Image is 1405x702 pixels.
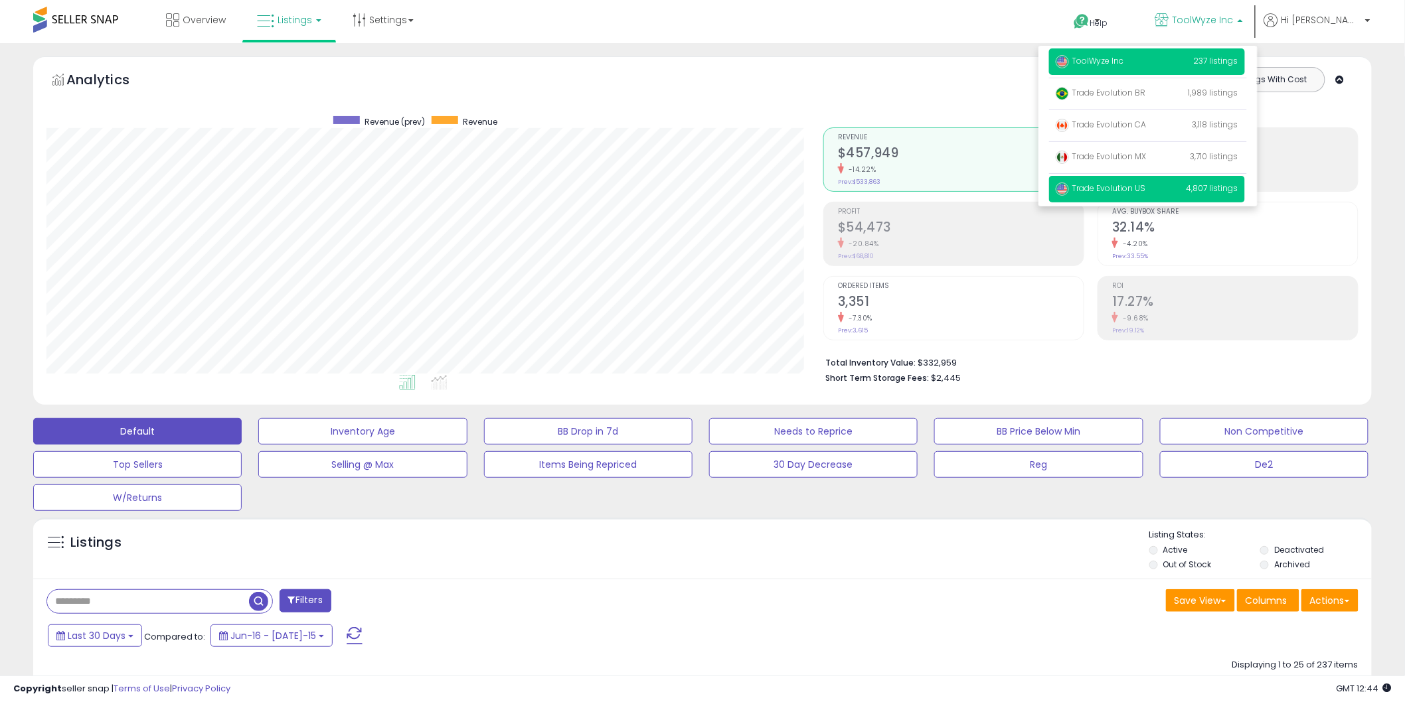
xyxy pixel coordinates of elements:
[838,252,874,260] small: Prev: $68,810
[258,418,467,445] button: Inventory Age
[210,624,333,647] button: Jun-16 - [DATE]-15
[825,372,929,384] b: Short Term Storage Fees:
[934,451,1143,478] button: Reg
[144,630,205,643] span: Compared to:
[1056,182,1069,196] img: usa.png
[463,116,497,127] span: Revenue
[1056,151,1147,162] span: Trade Evolution MX
[838,208,1084,216] span: Profit
[33,484,242,511] button: W/Returns
[838,178,880,186] small: Prev: $533,863
[1112,283,1358,290] span: ROI
[709,418,918,445] button: Needs to Reprice
[825,357,916,368] b: Total Inventory Value:
[1222,71,1321,88] button: Listings With Cost
[1274,544,1324,555] label: Deactivated
[1281,13,1361,27] span: Hi [PERSON_NAME]
[1264,13,1370,43] a: Hi [PERSON_NAME]
[13,682,62,695] strong: Copyright
[838,134,1084,141] span: Revenue
[183,13,226,27] span: Overview
[1056,87,1146,98] span: Trade Evolution BR
[1189,87,1238,98] span: 1,989 listings
[1112,252,1148,260] small: Prev: 33.55%
[1056,55,1124,66] span: ToolWyze Inc
[1193,119,1238,130] span: 3,118 listings
[33,418,242,445] button: Default
[230,629,316,642] span: Jun-16 - [DATE]-15
[1056,119,1147,130] span: Trade Evolution CA
[1274,559,1310,570] label: Archived
[1149,529,1372,541] p: Listing States:
[1056,87,1069,100] img: brazil.png
[838,145,1084,163] h2: $457,949
[838,220,1084,238] h2: $54,473
[1160,451,1368,478] button: De2
[838,283,1084,290] span: Ordered Items
[48,624,142,647] button: Last 30 Days
[172,682,230,695] a: Privacy Policy
[1074,13,1090,30] i: Get Help
[844,313,872,323] small: -7.30%
[1194,55,1238,66] span: 237 listings
[13,683,230,695] div: seller snap | |
[844,165,876,175] small: -14.22%
[1056,119,1069,132] img: canada.png
[1337,682,1392,695] span: 2025-08-15 12:44 GMT
[1246,594,1287,607] span: Columns
[1173,13,1234,27] span: ToolWyze Inc
[1118,239,1148,249] small: -4.20%
[278,13,312,27] span: Listings
[709,451,918,478] button: 30 Day Decrease
[1118,313,1149,323] small: -9.68%
[1112,294,1358,312] h2: 17.27%
[1163,544,1188,555] label: Active
[280,589,331,612] button: Filters
[1056,55,1069,68] img: usa.png
[1112,220,1358,238] h2: 32.14%
[365,116,425,127] span: Revenue (prev)
[1163,559,1212,570] label: Out of Stock
[484,418,693,445] button: BB Drop in 7d
[1160,418,1368,445] button: Non Competitive
[838,294,1084,312] h2: 3,351
[1301,589,1359,612] button: Actions
[1191,151,1238,162] span: 3,710 listings
[258,451,467,478] button: Selling @ Max
[66,70,155,92] h5: Analytics
[1064,3,1134,43] a: Help
[1056,182,1146,194] span: Trade Evolution US
[1112,208,1358,216] span: Avg. Buybox Share
[33,451,242,478] button: Top Sellers
[1237,589,1299,612] button: Columns
[1187,182,1238,194] span: 4,807 listings
[114,682,170,695] a: Terms of Use
[934,418,1143,445] button: BB Price Below Min
[68,629,125,642] span: Last 30 Days
[931,372,961,384] span: $2,445
[1112,326,1144,334] small: Prev: 19.12%
[484,451,693,478] button: Items Being Repriced
[1232,659,1359,671] div: Displaying 1 to 25 of 237 items
[1090,17,1108,29] span: Help
[70,533,122,552] h5: Listings
[825,354,1349,370] li: $332,959
[844,239,879,249] small: -20.84%
[838,326,868,334] small: Prev: 3,615
[1056,151,1069,164] img: mexico.png
[1166,589,1235,612] button: Save View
